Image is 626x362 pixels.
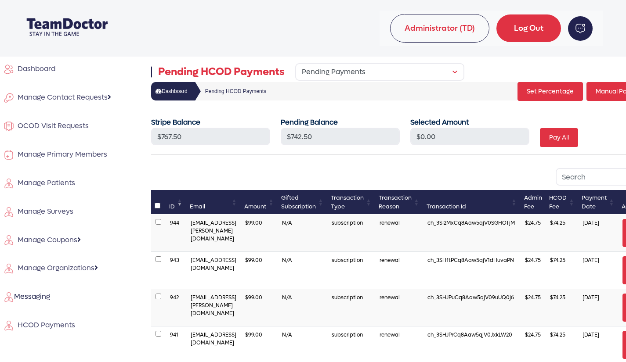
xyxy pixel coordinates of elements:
[375,215,423,252] td: renewal
[241,289,278,326] td: $99.00
[14,121,89,130] span: OCOD Visit Requests
[186,289,241,326] td: [EMAIL_ADDRESS][PERSON_NAME][DOMAIN_NAME]
[151,117,200,128] label: Stripe Balance
[4,320,14,331] img: employe.svg
[282,256,323,264] div: N/A
[578,252,618,289] td: [DATE]
[281,117,338,128] label: Pending Balance
[14,64,55,73] span: Dashboard
[278,190,327,215] th: Gifted Subscription: activate to sort column ascending
[375,190,423,215] th: Transaction Reason: activate to sort column ascending
[14,235,77,244] span: Manage Coupons
[578,289,618,326] td: [DATE]
[14,320,75,330] span: HCOD Payments
[327,215,375,252] td: subscription
[496,14,561,42] a: Log Out
[521,190,546,215] th: Admin Fee
[4,93,14,103] img: key.svg
[423,289,521,326] td: ch_3SHJPuCq8Aaw5qjV09uUQ0j6
[4,150,14,160] img: visit.svg
[241,215,278,252] td: $99.00
[4,263,14,274] img: employe.svg
[410,117,469,128] label: Selected Amount
[166,190,186,215] th: ID: activate to sort column ascending
[151,82,188,100] a: Dashboard
[14,207,73,216] span: Manage Surveys
[14,263,94,272] span: Manage Organizations
[578,190,618,215] th: Payment Date: activate to sort column ascending
[186,252,241,289] td: [EMAIL_ADDRESS][DOMAIN_NAME]
[282,219,323,227] div: N/A
[4,207,14,217] img: employe.svg
[327,252,375,289] td: subscription
[521,252,546,289] td: $24.75
[423,252,521,289] td: ch_3SHftPCq8Aaw5qjV1dHuvaPN
[4,178,14,189] img: employe.svg
[282,331,323,339] div: N/A
[423,190,521,215] th: Transaction Id: activate to sort column ascending
[151,64,285,80] p: Pending HCOD Payments
[546,252,578,289] td: $74.25
[166,215,186,252] td: 944
[241,252,278,289] td: $99.00
[186,190,241,215] th: Email: activate to sort column ascending
[14,150,107,159] span: Manage Primary Members
[546,190,578,215] th: HCOD Fee: activate to sort column ascending
[282,294,323,301] div: N/A
[188,82,266,100] li: Pending HCOD Payments
[166,289,186,326] td: 942
[166,252,186,289] td: 943
[423,215,521,252] td: ch_3SI2MxCq8Aaw5qjV0SGHOTjM
[241,190,278,215] th: Amount: activate to sort column ascending
[4,121,14,132] img: membership.svg
[327,190,375,215] th: Transaction Type: activate to sort column ascending
[50,293,60,301] span: 5
[327,289,375,326] td: subscription
[540,128,578,147] button: Pay All
[390,14,489,43] span: Administrator (TD)
[186,215,241,252] td: [EMAIL_ADDRESS][PERSON_NAME][DOMAIN_NAME]
[517,82,583,101] button: Set Percentage
[568,16,593,41] img: noti-msg.svg
[4,292,14,302] img: employe.svg
[14,93,108,102] span: Manage Contact Requests
[375,289,423,326] td: renewal
[4,64,14,75] img: user.svg
[521,215,546,252] td: $24.75
[578,215,618,252] td: [DATE]
[14,178,75,187] span: Manage Patients
[375,252,423,289] td: renewal
[521,289,546,326] td: $24.75
[546,289,578,326] td: $74.25
[4,235,14,245] img: employe.svg
[546,215,578,252] td: $74.25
